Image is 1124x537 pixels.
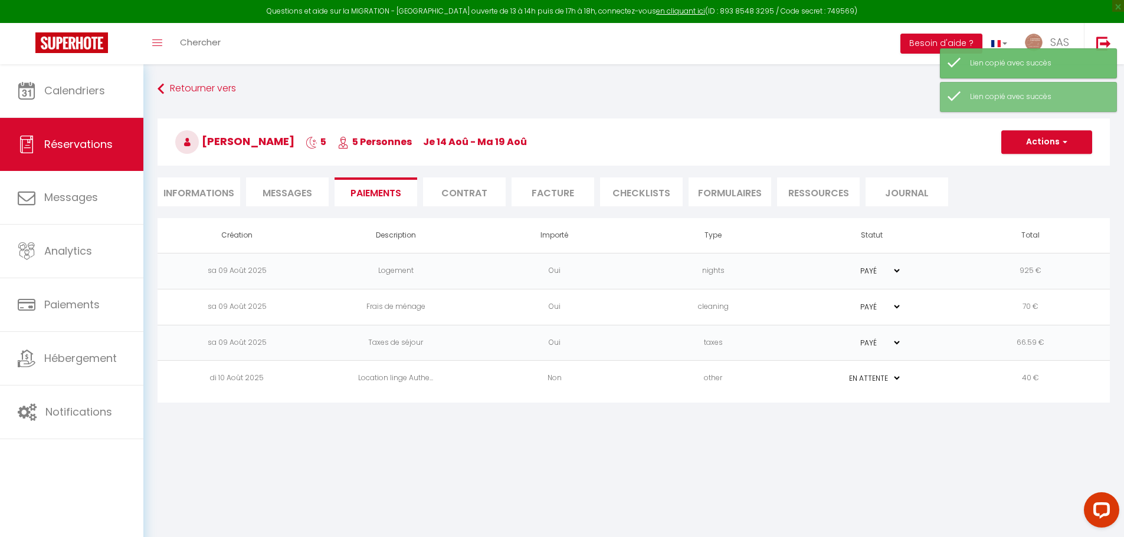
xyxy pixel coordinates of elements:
img: logout [1096,36,1111,51]
td: Oui [475,289,634,325]
span: SAS [1050,35,1069,50]
span: Notifications [45,404,112,419]
a: ... SAS [1016,23,1084,64]
td: 925 € [951,253,1110,289]
li: Journal [866,177,948,206]
span: 5 Personnes [337,135,412,149]
a: en cliquant ici [656,6,705,16]
td: sa 09 Août 2025 [158,253,316,289]
td: Oui [475,253,634,289]
span: Calendriers [44,83,105,98]
span: Messages [44,190,98,205]
th: Statut [792,218,951,253]
img: ... [1025,34,1043,51]
a: Chercher [171,23,230,64]
li: Informations [158,177,240,206]
td: 66.59 € [951,325,1110,361]
td: Logement [316,253,475,289]
button: Actions [1001,130,1092,154]
td: Frais de ménage [316,289,475,325]
th: Importé [475,218,634,253]
td: nights [634,253,792,289]
th: Création [158,218,316,253]
div: Lien copié avec succès [970,91,1105,103]
td: sa 09 Août 2025 [158,289,316,325]
iframe: LiveChat chat widget [1074,487,1124,537]
li: Ressources [777,177,860,206]
li: Paiements [335,177,417,206]
span: [PERSON_NAME] [175,134,294,149]
span: Analytics [44,243,92,258]
td: Location linge Authe... [316,361,475,397]
li: Facture [512,177,594,206]
button: Besoin d'aide ? [900,34,982,54]
td: 70 € [951,289,1110,325]
td: Oui [475,325,634,361]
td: di 10 Août 2025 [158,361,316,397]
li: Contrat [423,177,506,206]
li: FORMULAIRES [689,177,771,206]
li: CHECKLISTS [600,177,683,206]
img: Super Booking [35,32,108,53]
td: other [634,361,792,397]
td: sa 09 Août 2025 [158,325,316,361]
th: Total [951,218,1110,253]
span: Hébergement [44,351,117,365]
td: cleaning [634,289,792,325]
span: je 14 Aoû - ma 19 Aoû [423,135,527,149]
th: Type [634,218,792,253]
span: Paiements [44,297,100,312]
a: Retourner vers [158,78,1110,100]
td: Taxes de séjour [316,325,475,361]
span: Chercher [180,36,221,48]
span: 5 [306,135,326,149]
td: Non [475,361,634,397]
span: Réservations [44,137,113,151]
div: Lien copié avec succès [970,58,1105,69]
td: 40 € [951,361,1110,397]
td: taxes [634,325,792,361]
th: Description [316,218,475,253]
span: Messages [263,186,312,200]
